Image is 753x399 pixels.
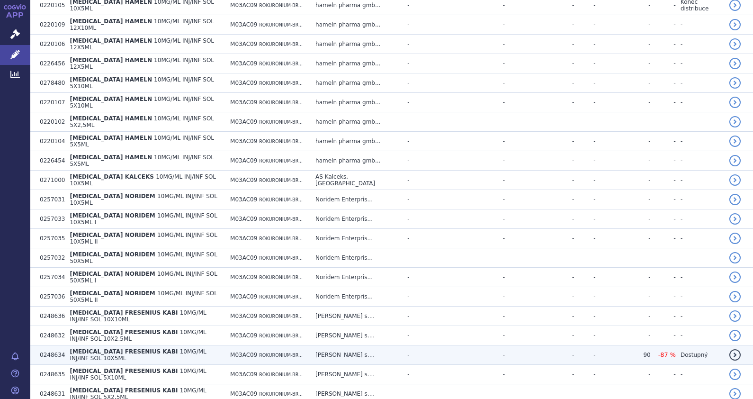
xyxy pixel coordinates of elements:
td: - [436,15,505,35]
td: - [676,73,725,93]
td: - [596,93,651,112]
span: 10MG/ML INJ/INF SOL 50X5ML I [70,271,217,284]
a: detail [729,58,741,69]
td: - [596,326,651,345]
td: 0257033 [35,209,65,229]
td: - [403,326,436,345]
span: 10MG/ML INJ/INF SOL 10X2,5ML [70,329,206,342]
td: - [436,345,505,365]
td: - [574,248,595,268]
td: 0257032 [35,248,65,268]
td: 0248634 [35,345,65,365]
td: - [436,93,505,112]
span: [MEDICAL_DATA] NORIDEM [70,290,155,297]
span: ROKURONIUM-BR... [259,158,303,163]
td: - [574,268,595,287]
td: - [505,93,574,112]
td: - [596,15,651,35]
td: - [596,287,651,307]
td: - [505,248,574,268]
span: 10MG/ML INJ/INF SOL 10X5ML II [70,232,217,245]
span: M03AC09 [230,371,257,378]
td: - [436,35,505,54]
td: - [505,365,574,384]
td: - [403,307,436,326]
td: - [596,365,651,384]
td: - [651,229,676,248]
a: detail [729,174,741,186]
td: - [436,287,505,307]
span: M03AC09 [230,274,257,281]
a: detail [729,194,741,205]
td: - [436,190,505,209]
td: [PERSON_NAME] s.... [311,365,403,384]
td: - [505,326,574,345]
td: - [596,307,651,326]
td: - [505,209,574,229]
a: detail [729,213,741,225]
td: - [436,209,505,229]
span: ROKURONIUM-BR... [259,3,303,8]
a: detail [729,349,741,361]
td: - [436,73,505,93]
td: 0257035 [35,229,65,248]
span: 10MG/ML INJ/INF SOL 10X5ML [70,348,206,362]
td: - [403,151,436,171]
td: 0278480 [35,73,65,93]
td: - [574,35,595,54]
td: - [574,229,595,248]
td: - [676,151,725,171]
a: detail [729,38,741,50]
td: [PERSON_NAME] s.... [311,307,403,326]
span: M03AC09 [230,118,257,125]
span: M03AC09 [230,254,257,261]
td: 0257031 [35,190,65,209]
span: [MEDICAL_DATA] FRESENIUS KABI [70,387,178,394]
td: - [651,209,676,229]
td: - [651,93,676,112]
span: 10MG/ML INJ/INF SOL 5X10ML [70,368,206,381]
td: - [403,35,436,54]
span: [MEDICAL_DATA] HAMELN [70,18,152,25]
td: - [505,345,574,365]
td: AS Kalceks, [GEOGRAPHIC_DATA] [311,171,403,190]
span: 10MG/ML INJ/INF SOL 12X5ML [70,57,214,70]
a: detail [729,136,741,147]
td: Noridem Enterpris... [311,248,403,268]
td: - [596,54,651,73]
td: - [651,326,676,345]
td: - [676,190,725,209]
span: [MEDICAL_DATA] NORIDEM [70,271,155,277]
td: - [651,73,676,93]
a: detail [729,97,741,108]
span: [MEDICAL_DATA] FRESENIUS KABI [70,368,178,374]
td: - [596,132,651,151]
span: M03AC09 [230,80,257,86]
td: - [574,209,595,229]
td: - [651,248,676,268]
span: M03AC09 [230,293,257,300]
td: - [651,190,676,209]
td: - [403,229,436,248]
td: - [574,112,595,132]
span: M03AC09 [230,313,257,319]
span: [MEDICAL_DATA] HAMELN [70,57,152,63]
td: - [436,365,505,384]
td: - [651,307,676,326]
span: ROKURONIUM-BR... [259,294,303,299]
span: M03AC09 [230,157,257,164]
td: - [505,190,574,209]
td: - [596,73,651,93]
span: ROKURONIUM-BR... [259,391,303,397]
td: - [676,268,725,287]
td: - [505,307,574,326]
td: 0248635 [35,365,65,384]
span: 10MG/ML INJ/INF SOL 12X10ML [70,18,214,31]
td: - [596,209,651,229]
td: Noridem Enterpris... [311,229,403,248]
span: ROKURONIUM-BR... [259,236,303,241]
td: - [505,15,574,35]
td: - [676,93,725,112]
td: - [574,93,595,112]
td: 0226454 [35,151,65,171]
